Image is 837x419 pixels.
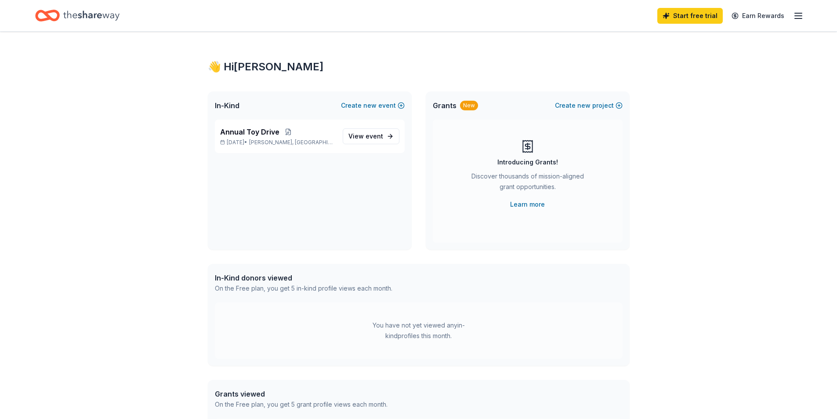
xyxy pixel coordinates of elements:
a: View event [343,128,399,144]
span: new [577,100,591,111]
div: Introducing Grants! [497,157,558,168]
div: You have not yet viewed any in-kind profiles this month. [364,320,474,341]
span: Annual Toy Drive [220,127,279,137]
span: new [363,100,377,111]
span: In-Kind [215,100,239,111]
span: [PERSON_NAME], [GEOGRAPHIC_DATA] [249,139,335,146]
span: View [348,131,383,142]
p: [DATE] • [220,139,336,146]
a: Home [35,5,120,26]
span: Grants [433,100,457,111]
a: Start free trial [657,8,723,24]
div: 👋 Hi [PERSON_NAME] [208,60,630,74]
div: New [460,101,478,110]
a: Earn Rewards [726,8,790,24]
div: On the Free plan, you get 5 in-kind profile views each month. [215,283,392,294]
span: event [366,132,383,140]
div: On the Free plan, you get 5 grant profile views each month. [215,399,388,410]
div: In-Kind donors viewed [215,273,392,283]
button: Createnewproject [555,100,623,111]
div: Discover thousands of mission-aligned grant opportunities. [468,171,587,196]
a: Learn more [510,199,545,210]
div: Grants viewed [215,389,388,399]
button: Createnewevent [341,100,405,111]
